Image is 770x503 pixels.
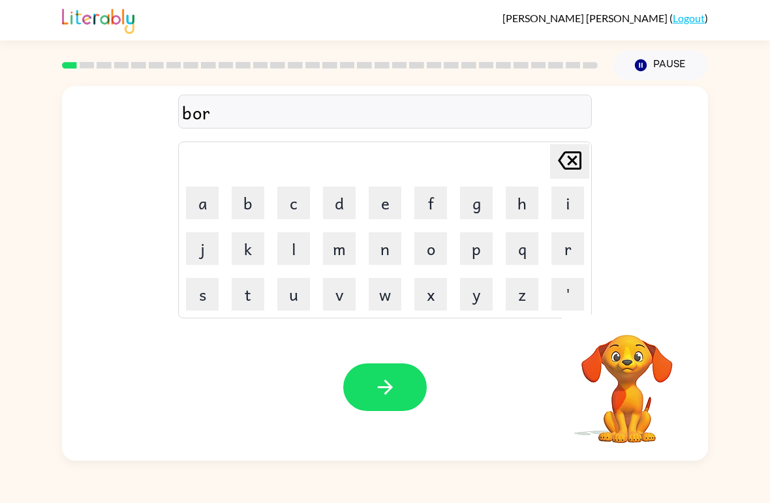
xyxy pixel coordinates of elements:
[551,278,584,311] button: '
[414,278,447,311] button: x
[502,12,708,24] div: ( )
[673,12,705,24] a: Logout
[232,187,264,219] button: b
[460,187,493,219] button: g
[613,50,708,80] button: Pause
[551,187,584,219] button: i
[323,278,356,311] button: v
[323,187,356,219] button: d
[506,187,538,219] button: h
[186,232,219,265] button: j
[277,232,310,265] button: l
[62,5,134,34] img: Literably
[186,278,219,311] button: s
[460,278,493,311] button: y
[277,278,310,311] button: u
[369,232,401,265] button: n
[414,232,447,265] button: o
[369,187,401,219] button: e
[562,314,692,445] video: Your browser must support playing .mp4 files to use Literably. Please try using another browser.
[182,99,588,126] div: bor
[551,232,584,265] button: r
[323,232,356,265] button: m
[277,187,310,219] button: c
[506,278,538,311] button: z
[414,187,447,219] button: f
[232,278,264,311] button: t
[460,232,493,265] button: p
[369,278,401,311] button: w
[232,232,264,265] button: k
[506,232,538,265] button: q
[502,12,670,24] span: [PERSON_NAME] [PERSON_NAME]
[186,187,219,219] button: a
